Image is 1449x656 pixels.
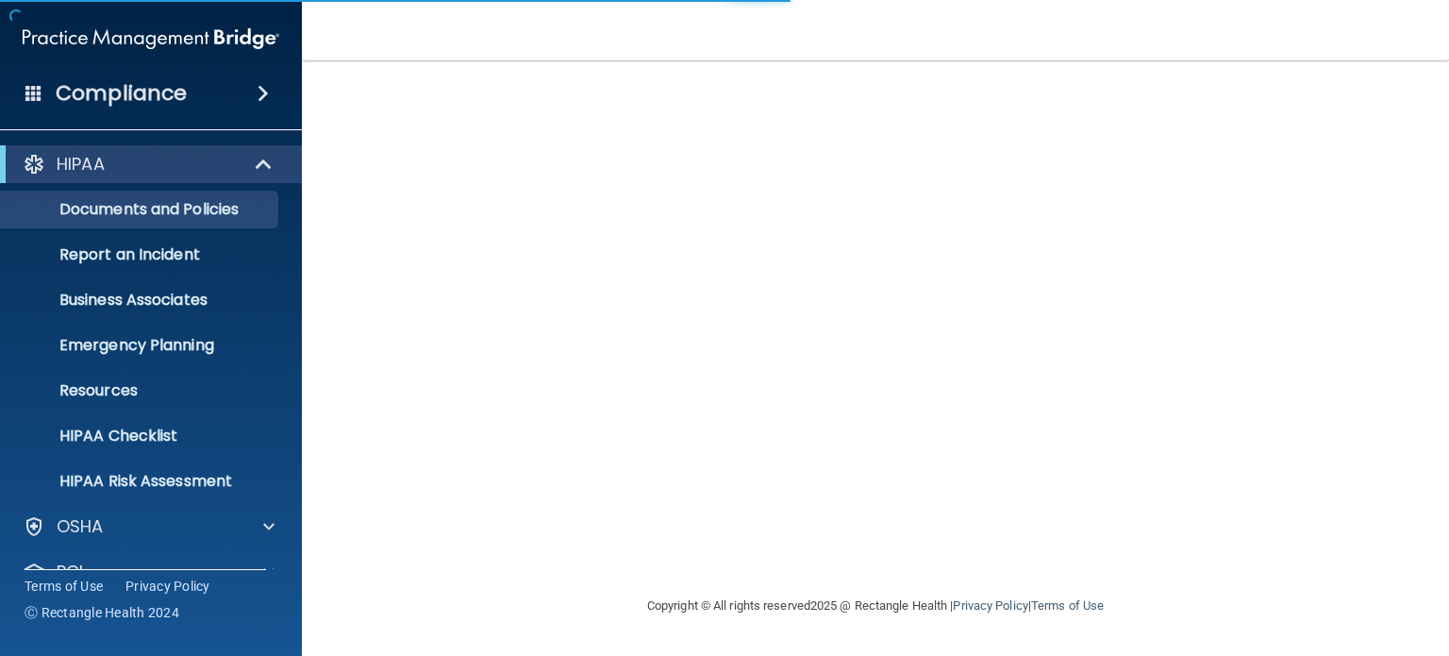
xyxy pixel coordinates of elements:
[12,245,270,264] p: Report an Incident
[25,577,103,596] a: Terms of Use
[12,336,270,355] p: Emergency Planning
[23,515,275,538] a: OSHA
[57,561,83,583] p: PCI
[12,381,270,400] p: Resources
[23,153,274,176] a: HIPAA
[23,561,275,583] a: PCI
[125,577,210,596] a: Privacy Policy
[56,80,187,107] h4: Compliance
[23,20,279,58] img: PMB logo
[953,598,1027,613] a: Privacy Policy
[57,515,104,538] p: OSHA
[57,153,105,176] p: HIPAA
[12,427,270,446] p: HIPAA Checklist
[1031,598,1104,613] a: Terms of Use
[25,603,179,622] span: Ⓒ Rectangle Health 2024
[12,291,270,310] p: Business Associates
[12,472,270,491] p: HIPAA Risk Assessment
[12,200,270,219] p: Documents and Policies
[531,576,1220,636] div: Copyright © All rights reserved 2025 @ Rectangle Health | |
